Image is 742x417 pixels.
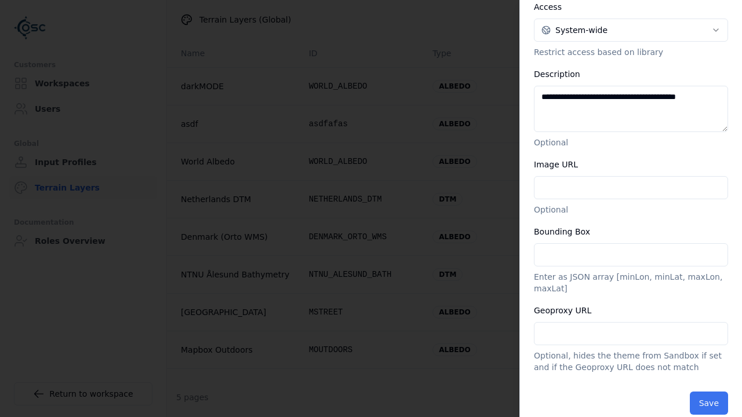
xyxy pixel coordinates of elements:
label: Geoproxy URL [534,306,591,315]
label: Description [534,69,580,79]
p: Optional [534,137,728,148]
p: Optional [534,204,728,215]
p: Enter as JSON array [minLon, minLat, maxLon, maxLat] [534,271,728,294]
p: Restrict access based on library [534,46,728,58]
label: Image URL [534,160,578,169]
label: Access [534,2,562,12]
label: Bounding Box [534,227,590,236]
p: Optional, hides the theme from Sandbox if set and if the Geoproxy URL does not match [534,350,728,373]
button: Save [690,392,728,415]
